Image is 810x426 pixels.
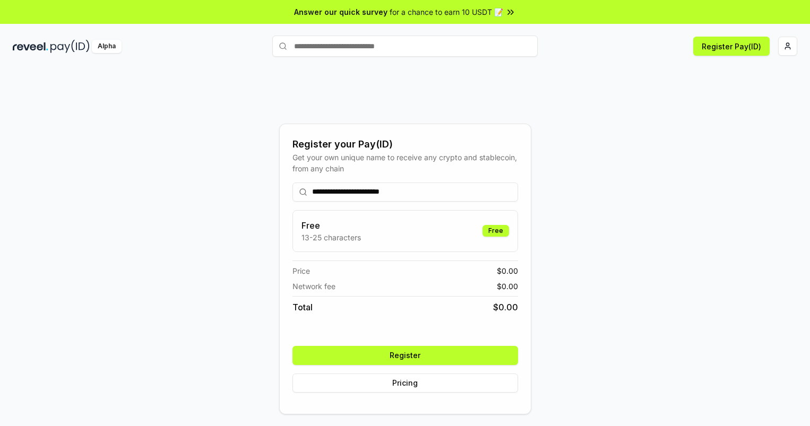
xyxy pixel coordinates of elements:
[497,265,518,276] span: $ 0.00
[390,6,503,18] span: for a chance to earn 10 USDT 📝
[292,346,518,365] button: Register
[92,40,122,53] div: Alpha
[301,232,361,243] p: 13-25 characters
[301,219,361,232] h3: Free
[292,281,335,292] span: Network fee
[693,37,770,56] button: Register Pay(ID)
[292,373,518,393] button: Pricing
[50,40,90,53] img: pay_id
[493,301,518,314] span: $ 0.00
[497,281,518,292] span: $ 0.00
[292,137,518,152] div: Register your Pay(ID)
[292,301,313,314] span: Total
[292,265,310,276] span: Price
[292,152,518,174] div: Get your own unique name to receive any crypto and stablecoin, from any chain
[13,40,48,53] img: reveel_dark
[482,225,509,237] div: Free
[294,6,387,18] span: Answer our quick survey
